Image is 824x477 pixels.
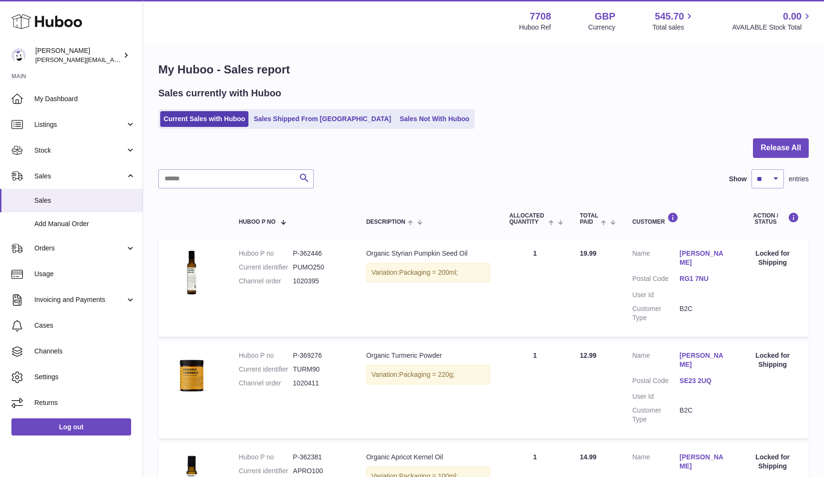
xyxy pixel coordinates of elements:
[239,467,293,476] dt: Current identifier
[239,263,293,272] dt: Current identifier
[729,175,747,184] label: Show
[239,277,293,286] dt: Channel order
[34,373,135,382] span: Settings
[35,46,121,64] div: [PERSON_NAME]
[293,263,347,272] dd: PUMO250
[293,467,347,476] dd: APRO100
[652,10,695,32] a: 545.70 Total sales
[509,213,546,225] span: ALLOCATED Quantity
[396,111,473,127] a: Sales Not With Huboo
[11,418,131,436] a: Log out
[293,453,347,462] dd: P-362381
[580,453,597,461] span: 14.99
[34,120,125,129] span: Listings
[34,146,125,155] span: Stock
[655,10,684,23] span: 545.70
[530,10,551,23] strong: 7708
[732,10,813,32] a: 0.00 AVAILABLE Stock Total
[732,23,813,32] span: AVAILABLE Stock Total
[632,249,680,270] dt: Name
[250,111,394,127] a: Sales Shipped From [GEOGRAPHIC_DATA]
[34,270,135,279] span: Usage
[293,277,347,286] dd: 1020395
[680,304,727,322] dd: B2C
[34,94,135,104] span: My Dashboard
[34,398,135,407] span: Returns
[293,365,347,374] dd: TURM90
[680,274,727,283] a: RG1 7NU
[293,379,347,388] dd: 1020411
[680,406,727,424] dd: B2C
[293,249,347,258] dd: P-362446
[366,263,490,282] div: Variation:
[239,249,293,258] dt: Huboo P no
[632,290,680,300] dt: User Id
[519,23,551,32] div: Huboo Ref
[789,175,809,184] span: entries
[746,453,799,471] div: Locked for Shipping
[168,351,216,399] img: 77081700557586.jpg
[746,212,799,225] div: Action / Status
[34,321,135,330] span: Cases
[366,219,405,225] span: Description
[632,274,680,286] dt: Postal Code
[34,347,135,356] span: Channels
[783,10,802,23] span: 0.00
[34,172,125,181] span: Sales
[34,295,125,304] span: Invoicing and Payments
[652,23,695,32] span: Total sales
[500,342,570,438] td: 1
[500,239,570,336] td: 1
[11,48,26,62] img: victor@erbology.co
[366,351,490,360] div: Organic Turmeric Powder
[34,219,135,228] span: Add Manual Order
[239,219,276,225] span: Huboo P no
[753,138,809,158] button: Release All
[34,244,125,253] span: Orders
[632,376,680,388] dt: Postal Code
[239,379,293,388] dt: Channel order
[366,365,490,384] div: Variation:
[580,249,597,257] span: 19.99
[160,111,248,127] a: Current Sales with Huboo
[588,23,616,32] div: Currency
[746,249,799,267] div: Locked for Shipping
[366,453,490,462] div: Organic Apricot Kernel Oil
[680,351,727,369] a: [PERSON_NAME]
[580,352,597,359] span: 12.99
[293,351,347,360] dd: P-369276
[158,62,809,77] h1: My Huboo - Sales report
[632,212,727,225] div: Customer
[632,304,680,322] dt: Customer Type
[158,87,281,100] h2: Sales currently with Huboo
[580,213,598,225] span: Total paid
[632,453,680,473] dt: Name
[399,371,454,378] span: Packaging = 220g;
[239,351,293,360] dt: Huboo P no
[399,269,458,276] span: Packaging = 200ml;
[680,249,727,267] a: [PERSON_NAME]
[680,453,727,471] a: [PERSON_NAME]
[239,365,293,374] dt: Current identifier
[632,406,680,424] dt: Customer Type
[168,249,216,297] img: 77081700559239.jpg
[34,196,135,205] span: Sales
[632,351,680,372] dt: Name
[35,56,191,63] span: [PERSON_NAME][EMAIL_ADDRESS][DOMAIN_NAME]
[595,10,615,23] strong: GBP
[746,351,799,369] div: Locked for Shipping
[239,453,293,462] dt: Huboo P no
[632,392,680,401] dt: User Id
[680,376,727,385] a: SE23 2UQ
[366,249,490,258] div: Organic Styrian Pumpkin Seed Oil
